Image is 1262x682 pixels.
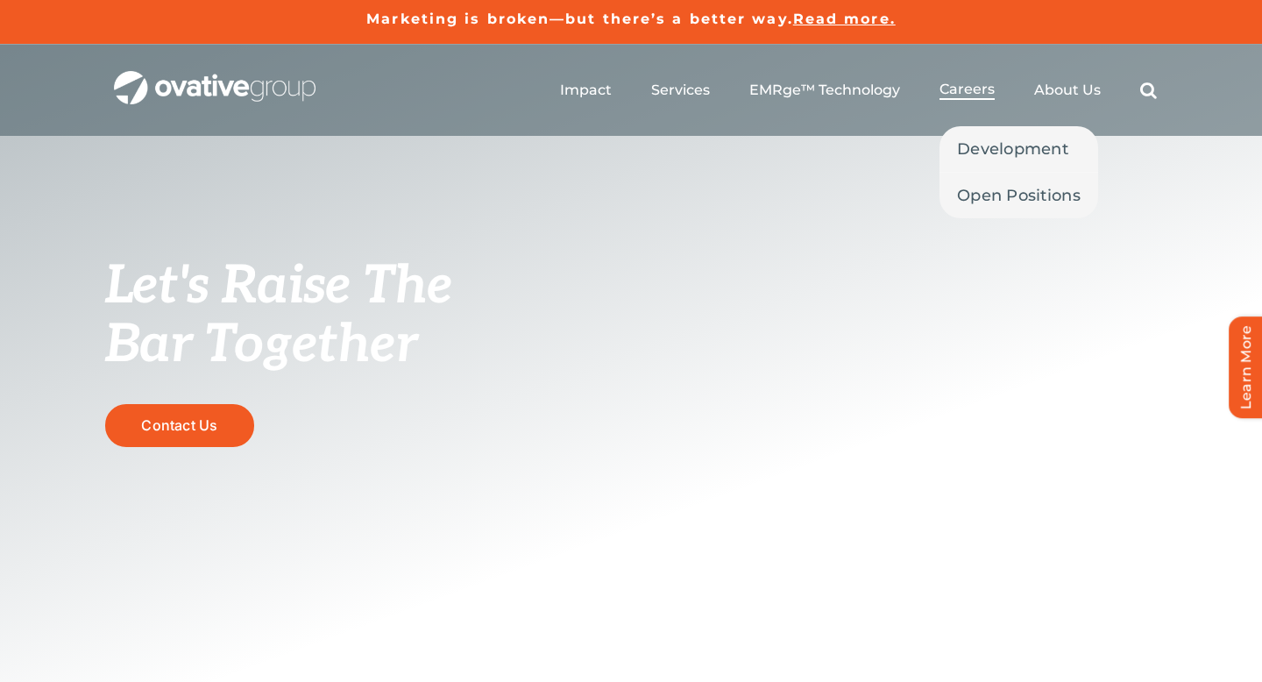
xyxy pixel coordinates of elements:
a: Contact Us [105,404,254,447]
a: Impact [560,82,612,99]
span: Let's Raise The [105,255,453,318]
a: Marketing is broken—but there’s a better way. [366,11,793,27]
span: Careers [939,81,995,98]
span: Contact Us [141,416,217,434]
a: Development [939,126,1098,172]
a: Careers [939,81,995,100]
a: Read more. [793,11,896,27]
a: EMRge™ Technology [749,82,900,99]
a: Services [651,82,710,99]
span: Bar Together [105,314,417,377]
a: Open Positions [939,173,1098,218]
a: Search [1140,82,1157,99]
nav: Menu [560,62,1157,118]
a: About Us [1034,82,1101,99]
span: Development [957,137,1068,161]
a: OG_Full_horizontal_WHT [114,69,315,86]
span: Open Positions [957,183,1081,208]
